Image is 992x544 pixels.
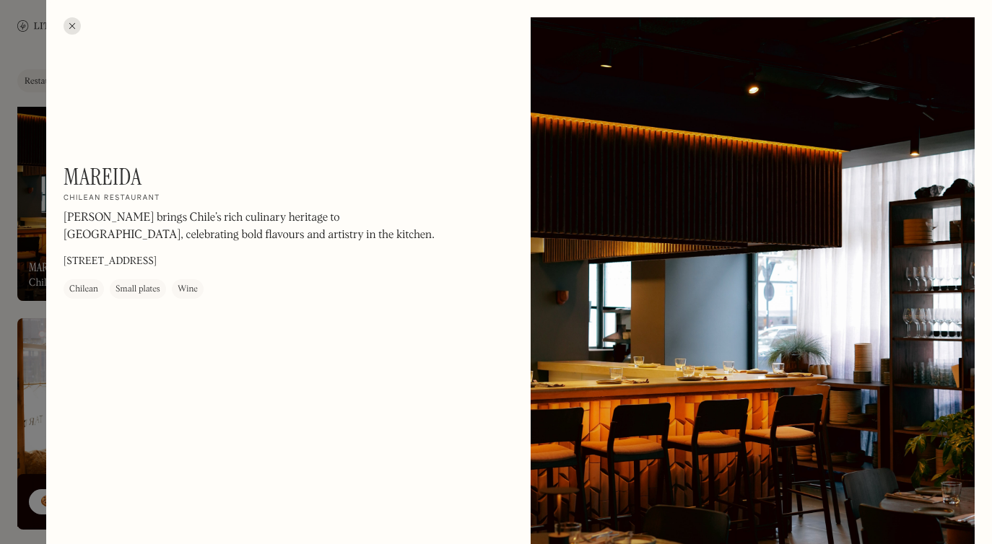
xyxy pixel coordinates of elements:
[178,283,198,297] div: Wine
[69,283,98,297] div: Chilean
[116,283,160,297] div: Small plates
[64,163,142,190] h1: Mareida
[64,194,160,204] h2: Chilean restaurant
[64,255,157,270] p: [STREET_ADDRESS]
[64,210,453,245] p: [PERSON_NAME] brings Chile’s rich culinary heritage to [GEOGRAPHIC_DATA], celebrating bold flavou...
